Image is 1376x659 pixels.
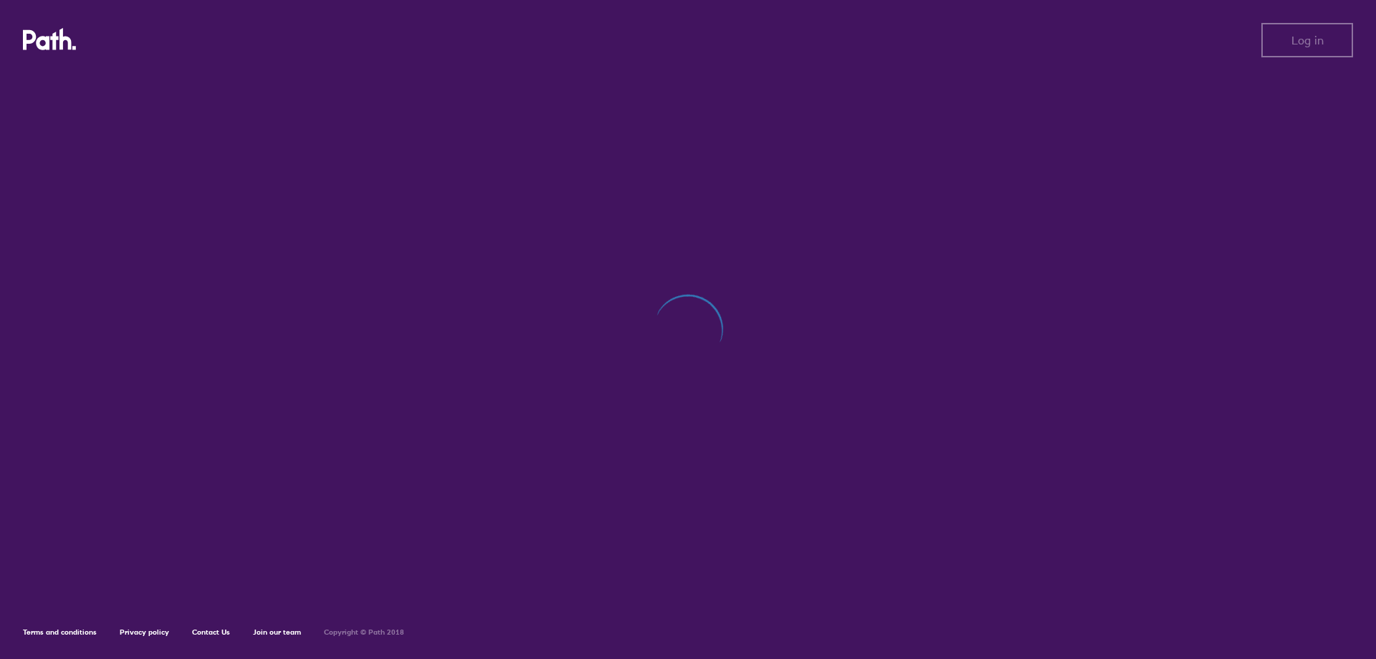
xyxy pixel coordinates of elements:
[192,627,230,637] a: Contact Us
[23,627,97,637] a: Terms and conditions
[253,627,301,637] a: Join our team
[324,628,404,637] h6: Copyright © Path 2018
[120,627,169,637] a: Privacy policy
[1261,23,1353,57] button: Log in
[1291,34,1324,47] span: Log in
